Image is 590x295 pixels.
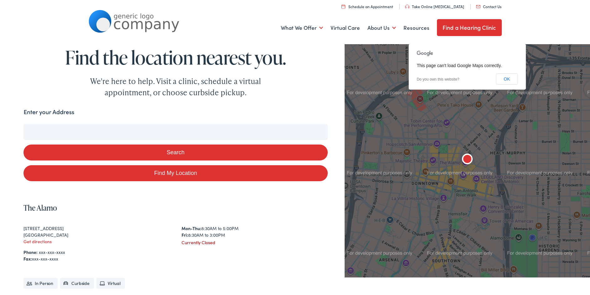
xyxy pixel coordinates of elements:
strong: Mon-Thu: [182,225,201,231]
li: In Person [23,278,58,289]
div: The Alamo [460,152,475,167]
a: Virtual Care [331,16,360,40]
div: We're here to help. Visit a clinic, schedule a virtual appointment, or choose curbside pickup. [75,76,276,98]
div: Currently Closed [182,239,327,246]
strong: Phone: [23,249,38,255]
strong: Fax: [23,255,32,262]
img: utility icon [476,5,480,8]
a: What We Offer [281,16,323,40]
a: Get directions [23,238,52,245]
img: utility icon [341,4,345,8]
div: [GEOGRAPHIC_DATA] [23,232,169,238]
a: Find a Hearing Clinic [437,19,502,36]
input: Enter your address or zip code [23,124,327,140]
li: Curbside [60,278,94,289]
a: Take Online [MEDICAL_DATA] [405,4,464,9]
button: Search [23,145,327,161]
button: OK [496,73,518,85]
a: Schedule an Appointment [341,4,393,9]
span: This page can't load Google Maps correctly. [417,63,502,68]
div: xxx-xxx-xxxx [23,255,327,262]
div: [STREET_ADDRESS] [23,225,169,232]
label: Enter your Address [23,108,74,117]
a: Do you own this website? [417,77,459,82]
a: Find My Location [23,165,327,181]
a: About Us [367,16,396,40]
a: The Alamo [23,203,57,213]
li: Virtual [96,278,125,289]
a: xxx-xxx-xxxx [39,249,65,255]
a: Contact Us [476,4,501,9]
strong: Fri: [182,232,188,238]
div: 8:30AM to 5:00PM 8:30AM to 3:00PM [182,225,327,238]
h1: Find the location nearest you. [23,47,327,68]
a: Resources [403,16,429,40]
img: utility icon [405,5,409,8]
